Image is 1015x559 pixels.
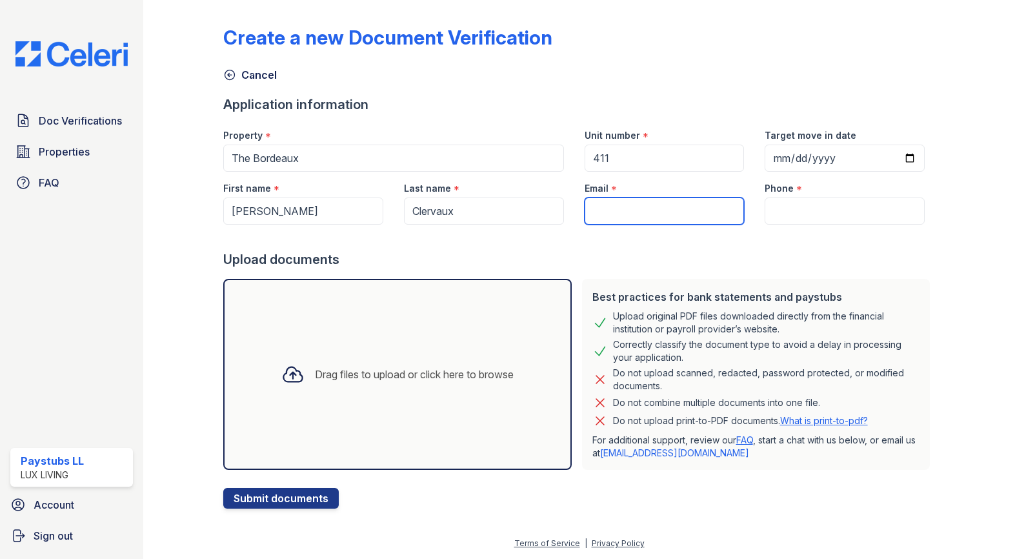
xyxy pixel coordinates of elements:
[585,182,608,195] label: Email
[39,113,122,128] span: Doc Verifications
[613,338,920,364] div: Correctly classify the document type to avoid a delay in processing your application.
[5,492,138,518] a: Account
[223,96,935,114] div: Application information
[223,26,552,49] div: Create a new Document Verification
[600,447,749,458] a: [EMAIL_ADDRESS][DOMAIN_NAME]
[5,41,138,66] img: CE_Logo_Blue-a8612792a0a2168367f1c8372b55b34899dd931a85d93a1a3d3e32e68fde9ad4.png
[10,170,133,196] a: FAQ
[315,367,514,382] div: Drag files to upload or click here to browse
[404,182,451,195] label: Last name
[34,497,74,513] span: Account
[592,538,645,548] a: Privacy Policy
[613,367,920,392] div: Do not upload scanned, redacted, password protected, or modified documents.
[736,434,753,445] a: FAQ
[223,129,263,142] label: Property
[585,538,587,548] div: |
[592,289,920,305] div: Best practices for bank statements and paystubs
[765,182,794,195] label: Phone
[5,523,138,549] a: Sign out
[613,310,920,336] div: Upload original PDF files downloaded directly from the financial institution or payroll provider’...
[613,395,820,411] div: Do not combine multiple documents into one file.
[21,469,84,482] div: Lux Living
[613,414,868,427] p: Do not upload print-to-PDF documents.
[39,175,59,190] span: FAQ
[10,139,133,165] a: Properties
[514,538,580,548] a: Terms of Service
[34,528,73,544] span: Sign out
[585,129,640,142] label: Unit number
[39,144,90,159] span: Properties
[592,434,920,460] p: For additional support, review our , start a chat with us below, or email us at
[223,250,935,269] div: Upload documents
[10,108,133,134] a: Doc Verifications
[780,415,868,426] a: What is print-to-pdf?
[223,488,339,509] button: Submit documents
[21,453,84,469] div: Paystubs LL
[765,129,856,142] label: Target move in date
[223,67,277,83] a: Cancel
[223,182,271,195] label: First name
